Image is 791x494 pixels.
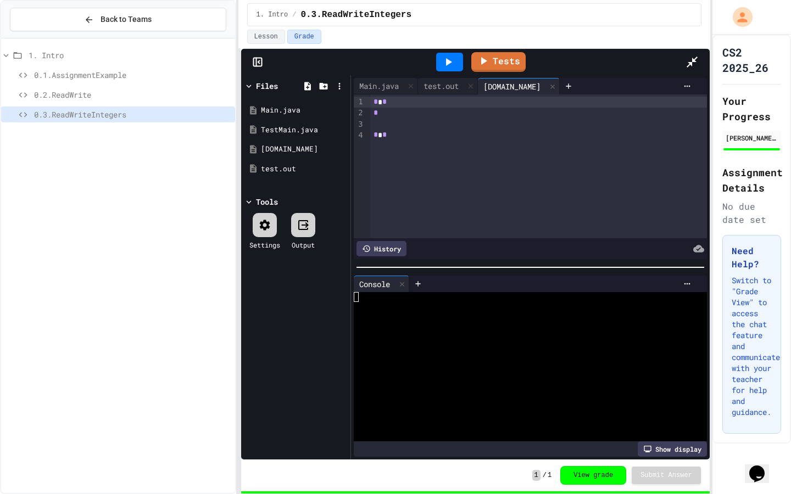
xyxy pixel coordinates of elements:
[249,240,280,250] div: Settings
[261,125,347,136] div: TestMain.java
[726,133,778,143] div: [PERSON_NAME] [PERSON_NAME]
[101,14,152,25] span: Back to Teams
[261,105,347,116] div: Main.java
[548,471,552,480] span: 1
[478,81,546,92] div: [DOMAIN_NAME]
[34,69,231,81] span: 0.1.AssignmentExample
[722,200,781,226] div: No due date set
[356,241,406,256] div: History
[34,109,231,120] span: 0.3.ReadWriteIntegers
[34,89,231,100] span: 0.2.ReadWrite
[10,8,226,31] button: Back to Teams
[256,80,278,92] div: Files
[632,467,701,484] button: Submit Answer
[543,471,547,480] span: /
[721,4,755,30] div: My Account
[745,450,780,483] iframe: chat widget
[261,144,347,155] div: [DOMAIN_NAME]
[471,52,526,72] a: Tests
[257,10,288,19] span: 1. Intro
[354,78,418,94] div: Main.java
[418,78,478,94] div: test.out
[247,30,285,44] button: Lesson
[354,276,409,292] div: Console
[722,93,781,124] h2: Your Progress
[732,275,772,418] p: Switch to "Grade View" to access the chat feature and communicate with your teacher for help and ...
[532,470,541,481] span: 1
[354,97,365,108] div: 1
[261,164,347,175] div: test.out
[354,130,365,141] div: 4
[292,10,296,19] span: /
[732,244,772,271] h3: Need Help?
[292,240,315,250] div: Output
[354,80,404,92] div: Main.java
[300,8,411,21] span: 0.3.ReadWriteIntegers
[560,466,626,485] button: View grade
[354,108,365,119] div: 2
[722,165,781,195] h2: Assignment Details
[256,196,278,207] div: Tools
[418,80,464,92] div: test.out
[287,30,321,44] button: Grade
[354,278,396,290] div: Console
[354,119,365,130] div: 3
[640,471,692,480] span: Submit Answer
[478,78,560,94] div: [DOMAIN_NAME]
[638,441,707,457] div: Show display
[29,49,231,61] span: 1. Intro
[722,44,781,75] h1: CS2 2025_26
